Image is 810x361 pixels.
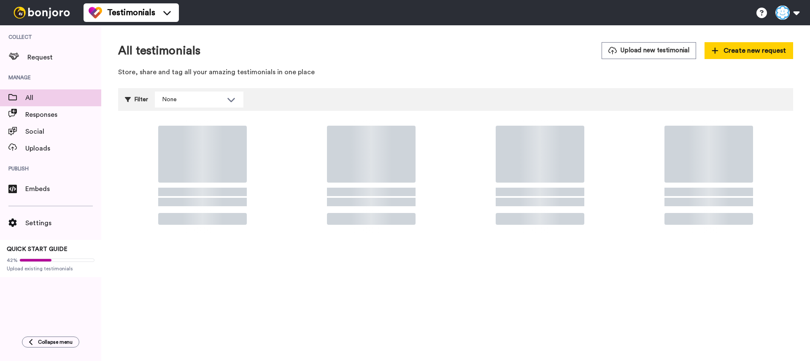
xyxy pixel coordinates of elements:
span: QUICK START GUIDE [7,246,67,252]
span: Testimonials [107,7,155,19]
div: Filter [125,92,148,108]
p: Store, share and tag all your amazing testimonials in one place [118,67,793,77]
h1: All testimonials [118,44,200,57]
img: bj-logo-header-white.svg [10,7,73,19]
span: Collapse menu [38,339,73,345]
span: Uploads [25,143,101,154]
span: Upload existing testimonials [7,265,94,272]
span: Create new request [712,46,786,56]
button: Create new request [705,42,793,59]
div: None [162,95,223,104]
span: Social [25,127,101,137]
span: 42% [7,257,18,264]
span: Embeds [25,184,101,194]
span: Settings [25,218,101,228]
span: Request [27,52,101,62]
img: tm-color.svg [89,6,102,19]
span: All [25,93,101,103]
button: Collapse menu [22,337,79,348]
span: Responses [25,110,101,120]
button: Upload new testimonial [602,42,696,59]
